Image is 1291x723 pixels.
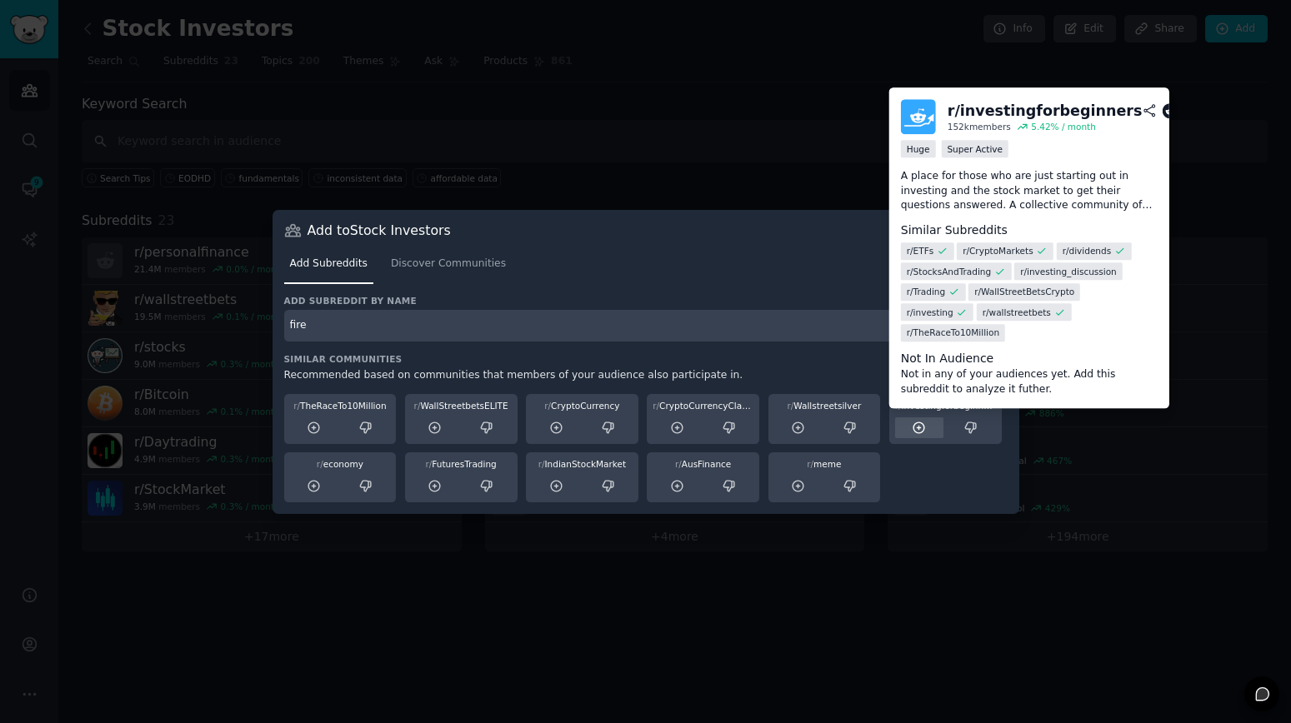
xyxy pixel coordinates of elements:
div: Wallstreetsilver [774,400,875,411]
span: r/ investing_discussion [1020,266,1117,277]
img: investingforbeginners [901,99,936,134]
span: r/ CryptoMarkets [963,245,1033,257]
span: r/ [414,401,421,411]
span: r/ Trading [907,286,945,297]
dt: Similar Subreddits [901,222,1158,239]
span: r/ [807,459,813,469]
a: Add Subreddits [284,251,373,285]
div: economy [290,458,391,470]
span: r/ [675,459,682,469]
div: Super Active [941,140,1008,157]
div: WallStreetbetsELITE [411,400,512,411]
span: r/ ETFs [907,245,933,257]
span: r/ TheRaceTo10Million [907,327,999,338]
span: r/ [653,401,659,411]
span: r/ [317,459,323,469]
div: Huge [901,140,936,157]
div: TheRaceTo10Million [290,400,391,411]
span: r/ dividends [1063,245,1112,257]
a: Discover Communities [385,251,512,285]
div: AusFinance [653,458,753,470]
p: A place for those who are just starting out in investing and the stock market to get their questi... [901,169,1158,213]
div: CryptoCurrency [532,400,633,411]
div: CryptoCurrencyClassic [653,400,753,411]
span: r/ [293,401,300,411]
div: 152k members [948,122,1011,133]
div: IndianStockMarket [532,458,633,470]
span: r/ WallStreetBetsCrypto [974,286,1074,297]
span: r/ [787,401,793,411]
h3: Add subreddit by name [284,295,1008,307]
span: r/ [544,401,551,411]
dd: Not in any of your audiences yet. Add this subreddit to analyze it futher. [901,367,1158,396]
h3: Similar Communities [284,353,1008,365]
dt: Not In Audience [901,350,1158,367]
span: r/ [538,459,545,469]
div: Recommended based on communities that members of your audience also participate in. [284,368,1008,383]
span: r/ [895,401,902,411]
span: Discover Communities [391,257,506,272]
div: 5.42 % / month [1031,122,1096,133]
input: Enter subreddit name and press enter [284,310,1008,342]
span: Add Subreddits [290,257,368,272]
div: FuturesTrading [411,458,512,470]
div: r/ investingforbeginners [948,101,1143,122]
span: r/ StocksAndTrading [907,266,991,277]
span: r/ wallstreetbets [983,307,1051,318]
h3: Add to Stock Investors [308,222,451,239]
div: meme [774,458,875,470]
span: r/ investing [907,307,953,318]
span: r/ [425,459,432,469]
